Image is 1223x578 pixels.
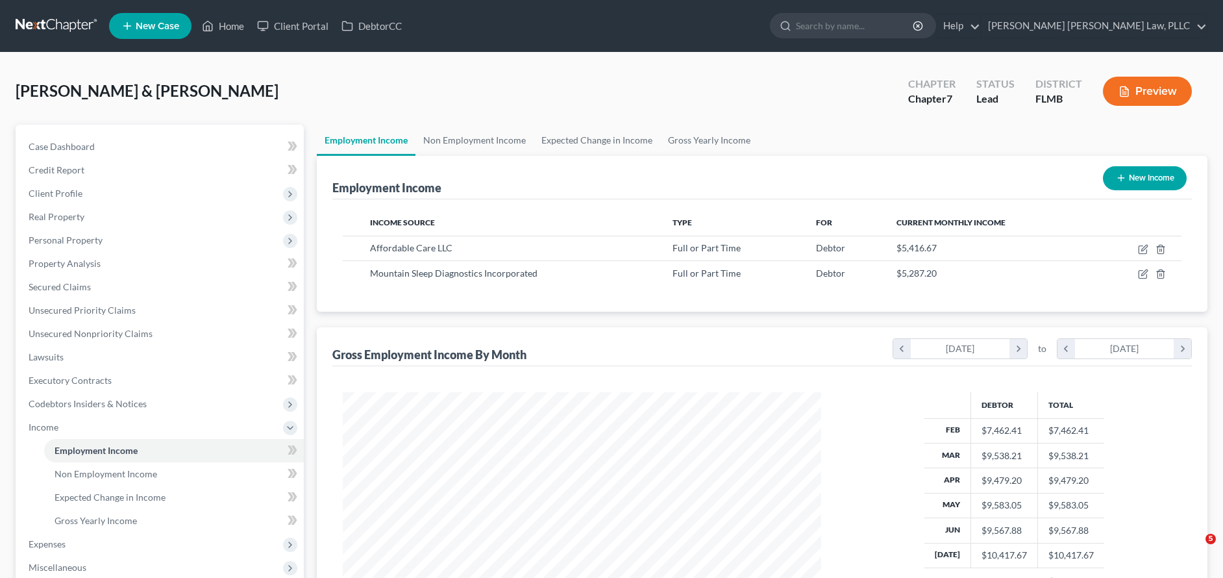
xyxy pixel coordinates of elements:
[982,474,1027,487] div: $9,479.20
[976,92,1015,107] div: Lead
[673,268,741,279] span: Full or Part Time
[415,125,534,156] a: Non Employment Income
[29,305,136,316] span: Unsecured Priority Claims
[195,14,251,38] a: Home
[660,125,758,156] a: Gross Yearly Income
[924,518,971,543] th: Jun
[370,242,452,253] span: Affordable Care LLC
[1038,493,1105,518] td: $9,583.05
[911,339,1010,358] div: [DATE]
[534,125,660,156] a: Expected Change in Income
[816,268,845,279] span: Debtor
[18,322,304,346] a: Unsecured Nonpriority Claims
[908,92,956,107] div: Chapter
[976,77,1015,92] div: Status
[29,375,112,386] span: Executory Contracts
[317,125,415,156] a: Employment Income
[1035,92,1082,107] div: FLMB
[44,486,304,509] a: Expected Change in Income
[29,211,84,222] span: Real Property
[55,515,137,526] span: Gross Yearly Income
[924,543,971,568] th: [DATE]
[1038,518,1105,543] td: $9,567.88
[816,218,832,227] span: For
[982,449,1027,462] div: $9,538.21
[370,218,435,227] span: Income Source
[44,439,304,462] a: Employment Income
[1174,339,1191,358] i: chevron_right
[896,242,937,253] span: $5,416.67
[908,77,956,92] div: Chapter
[44,509,304,533] a: Gross Yearly Income
[1038,443,1105,468] td: $9,538.21
[29,328,153,339] span: Unsecured Nonpriority Claims
[18,369,304,392] a: Executory Contracts
[893,339,911,358] i: chevron_left
[896,218,1006,227] span: Current Monthly Income
[29,258,101,269] span: Property Analysis
[924,468,971,493] th: Apr
[896,268,937,279] span: $5,287.20
[971,392,1038,418] th: Debtor
[29,538,66,549] span: Expenses
[946,92,952,105] span: 7
[1103,77,1192,106] button: Preview
[924,443,971,468] th: Mar
[1035,77,1082,92] div: District
[1038,418,1105,443] td: $7,462.41
[29,164,84,175] span: Credit Report
[55,445,138,456] span: Employment Income
[1057,339,1075,358] i: chevron_left
[937,14,980,38] a: Help
[924,418,971,443] th: Feb
[924,493,971,518] th: May
[982,524,1027,537] div: $9,567.88
[18,275,304,299] a: Secured Claims
[16,81,278,100] span: [PERSON_NAME] & [PERSON_NAME]
[982,424,1027,437] div: $7,462.41
[1075,339,1174,358] div: [DATE]
[816,242,845,253] span: Debtor
[29,562,86,573] span: Miscellaneous
[796,14,915,38] input: Search by name...
[982,549,1027,562] div: $10,417.67
[673,242,741,253] span: Full or Part Time
[18,252,304,275] a: Property Analysis
[29,234,103,245] span: Personal Property
[335,14,408,38] a: DebtorCC
[55,492,166,503] span: Expected Change in Income
[29,351,64,362] span: Lawsuits
[1038,392,1105,418] th: Total
[18,299,304,322] a: Unsecured Priority Claims
[982,499,1027,512] div: $9,583.05
[1009,339,1027,358] i: chevron_right
[1205,534,1216,544] span: 5
[251,14,335,38] a: Client Portal
[1038,543,1105,568] td: $10,417.67
[29,398,147,409] span: Codebtors Insiders & Notices
[136,21,179,31] span: New Case
[332,347,526,362] div: Gross Employment Income By Month
[29,188,82,199] span: Client Profile
[29,141,95,152] span: Case Dashboard
[44,462,304,486] a: Non Employment Income
[982,14,1207,38] a: [PERSON_NAME] [PERSON_NAME] Law, PLLC
[18,135,304,158] a: Case Dashboard
[18,158,304,182] a: Credit Report
[1038,468,1105,493] td: $9,479.20
[29,281,91,292] span: Secured Claims
[18,346,304,369] a: Lawsuits
[29,421,58,433] span: Income
[1038,342,1046,355] span: to
[332,180,441,195] div: Employment Income
[1103,166,1187,190] button: New Income
[370,268,537,279] span: Mountain Sleep Diagnostics Incorporated
[673,218,692,227] span: Type
[55,468,157,479] span: Non Employment Income
[1179,534,1210,565] iframe: Intercom live chat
